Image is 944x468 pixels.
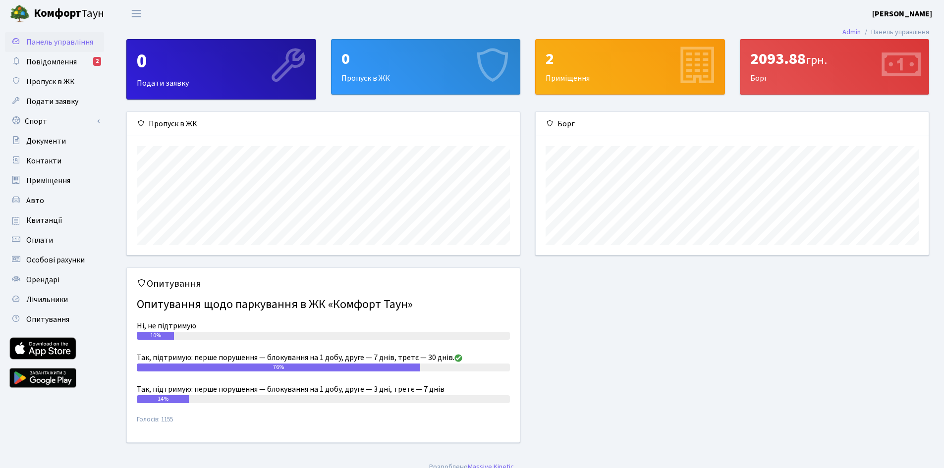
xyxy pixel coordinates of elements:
div: Пропуск в ЖК [127,112,520,136]
a: Admin [842,27,861,37]
div: Так, підтримую: перше порушення — блокування на 1 добу, друге — 7 днів, третє — 30 днів. [137,352,510,364]
small: Голосів: 1155 [137,415,510,432]
span: Опитування [26,314,69,325]
div: 0 [341,50,510,68]
span: Таун [34,5,104,22]
div: Подати заявку [127,40,316,99]
h4: Опитування щодо паркування в ЖК «Комфорт Таун» [137,294,510,316]
button: Переключити навігацію [124,5,149,22]
b: [PERSON_NAME] [872,8,932,19]
div: 0 [137,50,306,73]
a: Повідомлення2 [5,52,104,72]
span: Лічильники [26,294,68,305]
a: Панель управління [5,32,104,52]
div: Пропуск в ЖК [332,40,520,94]
div: 2 [546,50,715,68]
span: Квитанції [26,215,62,226]
div: Приміщення [536,40,724,94]
a: Опитування [5,310,104,329]
a: [PERSON_NAME] [872,8,932,20]
span: Панель управління [26,37,93,48]
div: Так, підтримую: перше порушення — блокування на 1 добу, друге — 3 дні, третє — 7 днів [137,383,510,395]
div: 2 [93,57,101,66]
li: Панель управління [861,27,929,38]
a: 0Пропуск в ЖК [331,39,521,95]
a: Контакти [5,151,104,171]
span: Повідомлення [26,56,77,67]
span: Авто [26,195,44,206]
span: Приміщення [26,175,70,186]
span: Контакти [26,156,61,166]
span: грн. [806,52,827,69]
nav: breadcrumb [828,22,944,43]
span: Оплати [26,235,53,246]
a: Приміщення [5,171,104,191]
a: Документи [5,131,104,151]
a: Особові рахунки [5,250,104,270]
a: Орендарі [5,270,104,290]
a: Подати заявку [5,92,104,111]
div: Борг [740,40,929,94]
div: Ні, не підтримую [137,320,510,332]
a: Пропуск в ЖК [5,72,104,92]
a: 0Подати заявку [126,39,316,100]
b: Комфорт [34,5,81,21]
div: 76% [137,364,420,371]
div: 10% [137,332,174,340]
h5: Опитування [137,278,510,290]
a: Лічильники [5,290,104,310]
span: Орендарі [26,274,59,285]
span: Пропуск в ЖК [26,76,75,87]
div: 14% [137,395,189,403]
span: Особові рахунки [26,255,85,265]
span: Документи [26,136,66,147]
a: 2Приміщення [535,39,725,95]
div: 2093.88 [750,50,919,68]
a: Оплати [5,230,104,250]
img: logo.png [10,4,30,24]
a: Квитанції [5,210,104,230]
span: Подати заявку [26,96,78,107]
a: Авто [5,191,104,210]
div: Борг [536,112,929,136]
a: Спорт [5,111,104,131]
